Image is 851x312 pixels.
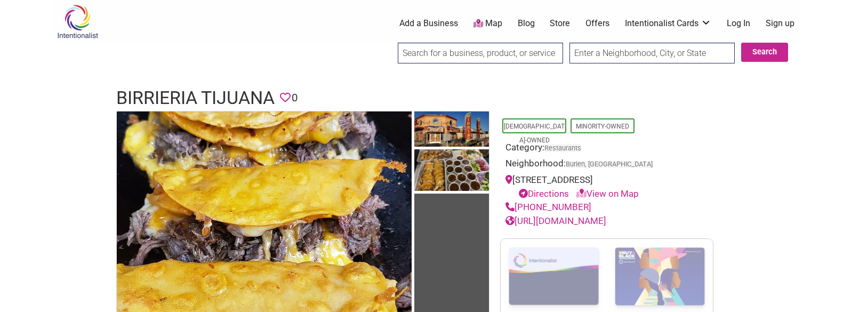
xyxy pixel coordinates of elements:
[505,202,591,212] a: [PHONE_NUMBER]
[398,43,563,63] input: Search for a business, product, or service
[505,157,708,173] div: Neighborhood:
[519,188,569,199] a: Directions
[585,18,609,29] a: Offers
[505,215,606,226] a: [URL][DOMAIN_NAME]
[741,43,788,62] button: Search
[292,90,298,106] span: 0
[550,18,570,29] a: Store
[566,161,653,168] span: Burien, [GEOGRAPHIC_DATA]
[576,188,639,199] a: View on Map
[766,18,794,29] a: Sign up
[399,18,458,29] a: Add a Business
[505,173,708,201] div: [STREET_ADDRESS]
[544,144,581,152] a: Restaurants
[116,85,275,111] h1: Birrieria Tijuana
[625,18,711,29] a: Intentionalist Cards
[569,43,735,63] input: Enter a Neighborhood, City, or State
[576,123,629,130] a: Minority-Owned
[504,123,565,144] a: [DEMOGRAPHIC_DATA]-Owned
[518,18,535,29] a: Blog
[52,4,103,39] img: Intentionalist
[473,18,502,30] a: Map
[505,141,708,157] div: Category:
[727,18,750,29] a: Log In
